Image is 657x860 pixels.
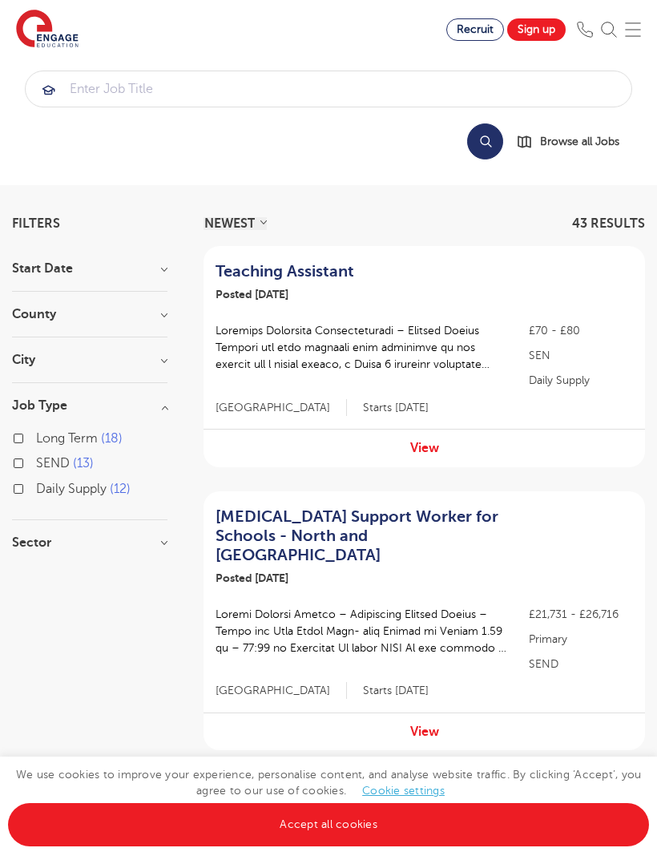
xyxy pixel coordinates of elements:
[12,262,167,275] h3: Start Date
[36,431,46,442] input: Long Term 18
[572,216,645,231] span: 43 RESULTS
[601,22,617,38] img: Search
[529,656,633,672] p: SEND
[625,22,641,38] img: Mobile Menu
[216,571,288,584] span: Posted [DATE]
[529,322,633,339] p: £70 - £80
[216,288,288,301] span: Posted [DATE]
[8,769,649,830] span: We use cookies to improve your experience, personalise content, and analyse website traffic. By c...
[36,431,98,446] span: Long Term
[110,482,131,496] span: 12
[25,71,632,107] div: Submit
[36,456,70,470] span: SEND
[457,23,494,35] span: Recruit
[12,536,167,549] h3: Sector
[73,456,94,470] span: 13
[216,606,513,656] p: Loremi Dolorsi Ametco – Adipiscing Elitsed Doeius – Tempo inc Utla Etdol Magn- aliq Enimad mi Ven...
[8,803,649,846] a: Accept all cookies
[101,431,123,446] span: 18
[410,441,439,455] a: View
[362,785,445,797] a: Cookie settings
[12,217,60,230] span: Filters
[529,347,633,364] p: SEN
[12,399,167,412] h3: Job Type
[516,132,632,151] a: Browse all Jobs
[16,10,79,50] img: Engage Education
[216,262,508,281] a: Teaching Assistant
[36,456,46,466] input: SEND 13
[410,725,439,739] a: View
[467,123,503,159] button: Search
[12,308,167,321] h3: County
[577,22,593,38] img: Phone
[529,631,633,648] p: Primary
[12,353,167,366] h3: City
[216,322,513,373] p: Loremips Dolorsita Consecteturadi – Elitsed Doeius Tempori utl etdo magnaali enim adminimve qu no...
[216,507,508,565] a: [MEDICAL_DATA] Support Worker for Schools - North and [GEOGRAPHIC_DATA]
[36,482,46,492] input: Daily Supply 12
[36,482,107,496] span: Daily Supply
[507,18,566,41] a: Sign up
[26,71,631,107] input: Submit
[529,606,633,623] p: £21,731 - £26,716
[446,18,504,41] a: Recruit
[540,132,619,151] span: Browse all Jobs
[529,372,633,389] p: Daily Supply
